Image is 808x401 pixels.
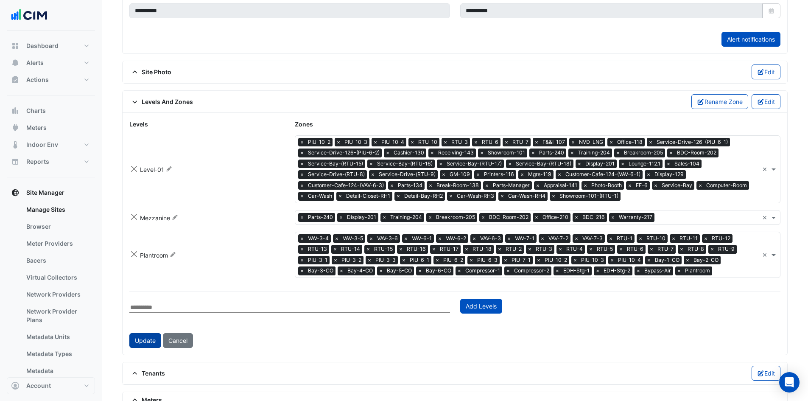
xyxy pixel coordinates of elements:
span: Meters [26,123,47,132]
span: PIU-3-1 [306,256,330,264]
span: × [647,138,654,146]
span: Level-01 [140,166,164,173]
span: × [573,234,580,243]
span: VAV-7-3 [580,234,605,243]
span: × [478,149,486,157]
a: Browser [20,218,95,235]
span: EF-6 [634,181,650,190]
span: Sales-104 [672,160,702,168]
span: × [472,138,480,146]
fa-icon: Rename [170,251,176,258]
span: PIU-3-3 [373,256,398,264]
span: × [388,181,396,190]
span: × [483,181,491,190]
span: Actions [26,76,49,84]
span: VAV-6-3 [478,234,503,243]
span: Parts-134 [396,181,425,190]
span: PIU-10-2 [542,256,569,264]
span: × [408,138,416,146]
span: Clear [762,165,769,174]
button: Rename Zone [691,94,748,109]
span: BDC-Room-202 [675,149,719,157]
span: × [402,234,410,243]
span: RTU-8 [685,245,706,253]
span: Bay-4-CO [345,266,375,275]
span: × [298,245,306,253]
a: Metadata Types [20,345,95,362]
span: RTU-6 [480,138,500,146]
span: × [380,213,388,222]
span: PIU-6-1 [408,256,431,264]
button: Account [7,377,95,394]
span: × [554,266,561,275]
div: Open Intercom Messenger [779,372,800,393]
span: × [298,234,306,243]
span: × [576,160,583,168]
span: × [587,245,595,253]
span: Detail-Closet-RH1 [344,192,392,200]
span: VAV-6-1 [410,234,434,243]
div: Zones [290,120,786,129]
span: F&&I-107 [540,138,567,146]
button: Close [129,250,138,259]
span: × [298,181,306,190]
a: Metadata Units [20,328,95,345]
span: Plantroom [683,266,712,275]
span: × [428,149,436,157]
span: × [619,160,626,168]
span: × [426,213,434,222]
span: × [400,256,408,264]
span: × [298,138,306,146]
span: RTU-18 [470,245,494,253]
span: × [430,245,438,253]
span: × [298,170,306,179]
fa-icon: Rename [166,165,172,172]
span: × [635,266,642,275]
span: Bay-2-CO [691,256,721,264]
span: RTU-7 [510,138,531,146]
span: PIU-6-3 [475,256,500,264]
span: × [456,266,463,275]
span: × [550,192,557,200]
span: Service-Drive-(RTU-8) [306,170,367,179]
span: Clear [762,250,769,259]
a: Bacers [20,252,95,269]
span: × [377,266,385,275]
span: Appraisal-141 [542,181,579,190]
span: × [702,234,710,243]
span: × [298,266,306,275]
span: × [535,256,542,264]
span: PIU-10-4 [616,256,643,264]
span: × [332,256,339,264]
span: × [436,234,444,243]
span: × [708,245,716,253]
button: Alerts [7,54,95,71]
span: × [467,256,475,264]
span: × [433,256,441,264]
span: Service-Bay-(RTU-17) [445,160,504,168]
span: RTU-3 [449,138,470,146]
span: Cashier-130 [391,149,426,157]
span: Break-Room-138 [434,181,481,190]
span: RTU-2 [503,245,524,253]
span: × [337,213,345,222]
span: × [298,149,306,157]
span: × [463,245,470,253]
span: × [678,245,685,253]
span: Charts [26,107,46,115]
div: Levels [124,120,290,129]
span: RTU-1 [615,234,635,243]
span: × [526,245,534,253]
span: Lounge-112.1 [626,160,663,168]
span: Photo-Booth [589,181,624,190]
span: × [336,192,344,200]
span: Bay-6-CO [424,266,453,275]
span: × [440,170,447,179]
a: Alert notifications [721,32,780,47]
button: Edit [752,64,781,79]
span: Parts-240 [537,149,566,157]
span: Service-Drive-(RTU-9) [377,170,438,179]
app-icon: Site Manager [11,188,20,197]
span: × [474,170,482,179]
span: Office-118 [615,138,645,146]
